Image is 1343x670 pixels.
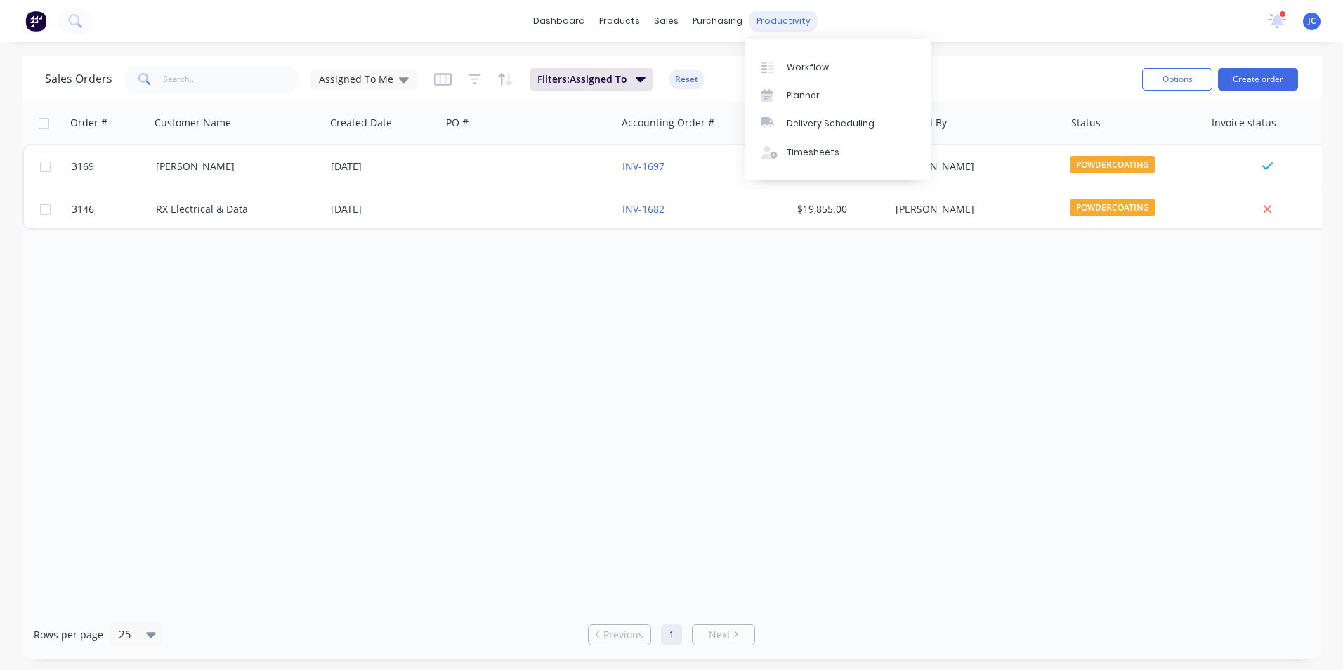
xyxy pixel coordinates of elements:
span: Next [709,628,731,642]
a: Workflow [745,53,931,81]
div: [PERSON_NAME] [896,202,1052,216]
h1: Sales Orders [45,72,112,86]
ul: Pagination [582,624,761,645]
span: JC [1308,15,1316,27]
div: Customer Name [155,116,231,130]
span: POWDERCOATING [1070,199,1155,216]
div: Invoice status [1212,116,1276,130]
div: Order # [70,116,107,130]
div: purchasing [686,11,749,32]
div: Status [1071,116,1101,130]
a: 3146 [72,188,156,230]
div: [DATE] [331,159,435,173]
a: Delivery Scheduling [745,110,931,138]
div: Accounting Order # [622,116,714,130]
div: [DATE] [331,202,435,216]
span: Previous [603,628,643,642]
div: Timesheets [787,146,839,159]
button: Filters:Assigned To [530,68,653,91]
span: Filters: Assigned To [537,72,627,86]
span: POWDERCOATING [1070,156,1155,173]
span: Assigned To Me [319,72,393,86]
input: Search... [163,65,300,93]
a: Previous page [589,628,650,642]
a: Timesheets [745,138,931,166]
div: [PERSON_NAME] [896,159,1052,173]
div: PO # [446,116,469,130]
button: Reset [669,70,704,89]
div: Delivery Scheduling [787,117,874,130]
span: Rows per page [34,628,103,642]
a: Planner [745,81,931,110]
div: products [592,11,647,32]
div: productivity [749,11,818,32]
a: [PERSON_NAME] [156,159,235,173]
a: 3169 [72,145,156,188]
div: Workflow [787,61,829,74]
div: $19,855.00 [797,202,880,216]
button: Create order [1218,68,1298,91]
span: 3146 [72,202,94,216]
iframe: Intercom live chat [1295,622,1329,656]
span: 3169 [72,159,94,173]
div: sales [647,11,686,32]
div: Created Date [330,116,392,130]
a: INV-1697 [622,159,664,173]
a: INV-1682 [622,202,664,216]
a: RX Electrical & Data [156,202,248,216]
a: Next page [693,628,754,642]
a: dashboard [526,11,592,32]
div: Planner [787,89,820,102]
button: Options [1142,68,1212,91]
img: Factory [25,11,46,32]
a: Page 1 is your current page [661,624,682,645]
